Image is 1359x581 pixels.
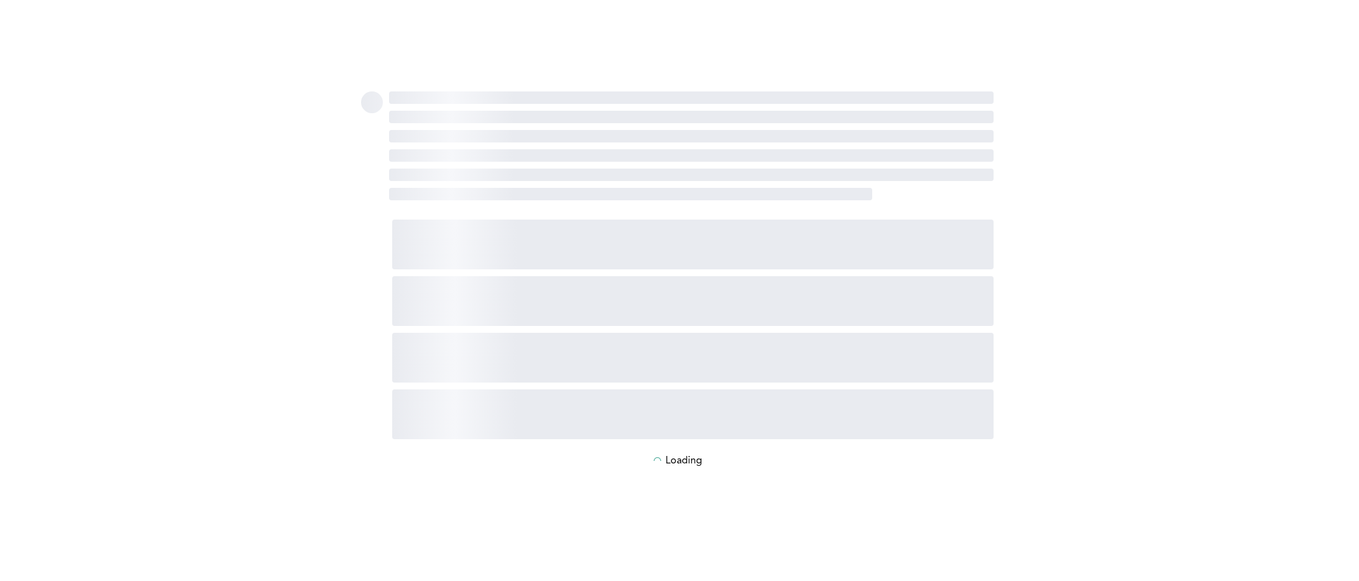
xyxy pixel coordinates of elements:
span: ‌ [389,130,994,142]
p: Loading [665,455,702,467]
span: ‌ [389,169,994,181]
span: ‌ [361,91,383,113]
span: ‌ [392,333,994,383]
span: ‌ [392,220,994,269]
span: ‌ [389,188,873,200]
span: ‌ [389,91,994,104]
span: ‌ [392,276,994,326]
span: ‌ [389,149,994,162]
span: ‌ [389,111,994,123]
span: ‌ [392,389,994,439]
